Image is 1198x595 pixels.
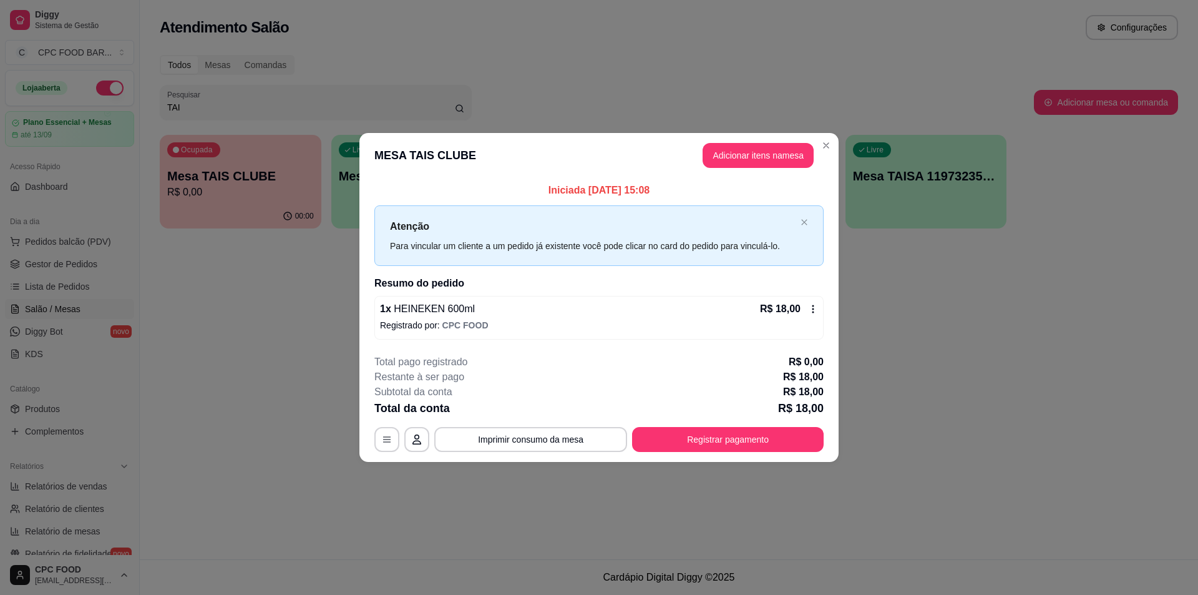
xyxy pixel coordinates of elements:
p: Atenção [390,219,796,234]
p: R$ 18,00 [760,302,801,317]
button: Registrar pagamento [632,427,824,452]
p: Subtotal da conta [374,385,452,400]
button: Adicionar itens namesa [703,143,814,168]
button: Close [816,135,836,155]
p: Registrado por: [380,319,818,332]
p: Total da conta [374,400,450,417]
p: 1 x [380,302,475,317]
header: MESA TAIS CLUBE [359,133,839,178]
p: R$ 18,00 [778,400,824,417]
span: CPC FOOD [442,320,489,330]
div: Para vincular um cliente a um pedido já existente você pode clicar no card do pedido para vinculá... [390,239,796,253]
h2: Resumo do pedido [374,276,824,291]
button: close [801,219,808,227]
button: Imprimir consumo da mesa [434,427,627,452]
p: Restante à ser pago [374,370,464,385]
p: R$ 18,00 [783,385,824,400]
p: R$ 18,00 [783,370,824,385]
span: HEINEKEN 600ml [391,303,475,314]
p: R$ 0,00 [789,355,824,370]
p: Total pago registrado [374,355,467,370]
p: Iniciada [DATE] 15:08 [374,183,824,198]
